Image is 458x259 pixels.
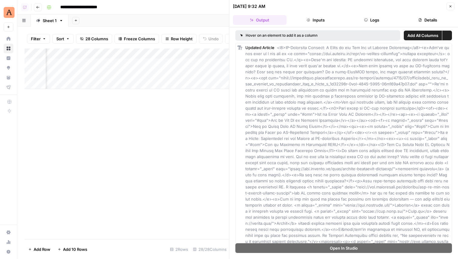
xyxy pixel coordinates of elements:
[208,36,219,42] span: Undo
[401,15,454,25] button: Details
[4,34,13,44] a: Home
[43,18,57,24] div: Sheet 1
[345,15,399,25] button: Logs
[4,237,13,247] a: Usage
[25,244,54,254] button: Add Row
[289,15,343,25] button: Inputs
[171,36,193,42] span: Row Height
[4,82,13,92] a: Flightpath
[4,7,15,18] img: Animalz Logo
[56,36,64,42] span: Sort
[27,34,50,44] button: Filter
[235,243,452,253] button: Open In Studio
[233,15,287,25] button: Output
[31,36,41,42] span: Filter
[168,244,191,254] div: 2 Rows
[124,36,155,42] span: Freeze Columns
[199,34,223,44] button: Undo
[404,31,442,40] button: Add All Columns
[245,45,274,50] span: Updated Article
[407,32,438,38] span: Add All Columns
[76,34,112,44] button: 28 Columns
[4,5,13,20] button: Workspace: Animalz
[31,15,68,27] a: Sheet 1
[4,227,13,237] a: Settings
[191,244,229,254] div: 28/28 Columns
[85,36,108,42] span: 28 Columns
[4,73,13,82] a: Your Data
[52,34,74,44] button: Sort
[114,34,159,44] button: Freeze Columns
[240,33,357,38] div: Hover on an element to add it as a column
[4,44,13,53] a: Browse
[63,246,87,252] span: Add 10 Rows
[34,246,50,252] span: Add Row
[233,3,265,9] div: [DATE] 9:32 AM
[4,247,13,257] button: Help + Support
[4,63,13,73] a: Opportunities
[161,34,197,44] button: Row Height
[4,53,13,63] a: Insights
[330,245,358,251] span: Open In Studio
[54,244,91,254] button: Add 10 Rows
